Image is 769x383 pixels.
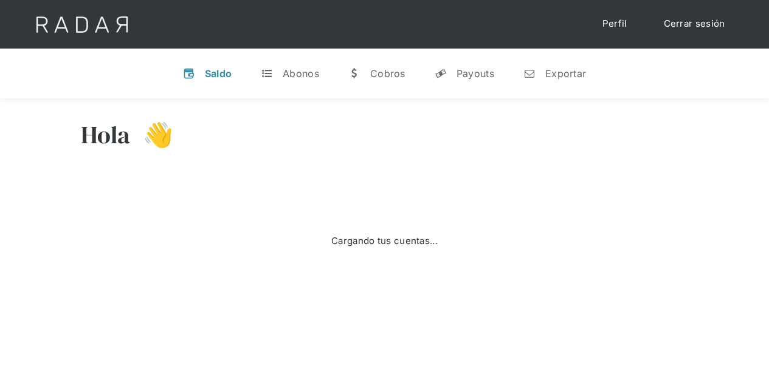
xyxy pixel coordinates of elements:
div: n [523,67,536,80]
h3: 👋 [131,120,173,150]
div: Cobros [370,67,405,80]
a: Perfil [590,12,640,36]
div: Exportar [545,67,586,80]
div: v [183,67,195,80]
div: Saldo [205,67,232,80]
a: Cerrar sesión [652,12,737,36]
div: t [261,67,273,80]
h3: Hola [81,120,131,150]
div: Cargando tus cuentas... [331,234,438,248]
div: w [348,67,360,80]
div: y [435,67,447,80]
div: Payouts [457,67,494,80]
div: Abonos [283,67,319,80]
